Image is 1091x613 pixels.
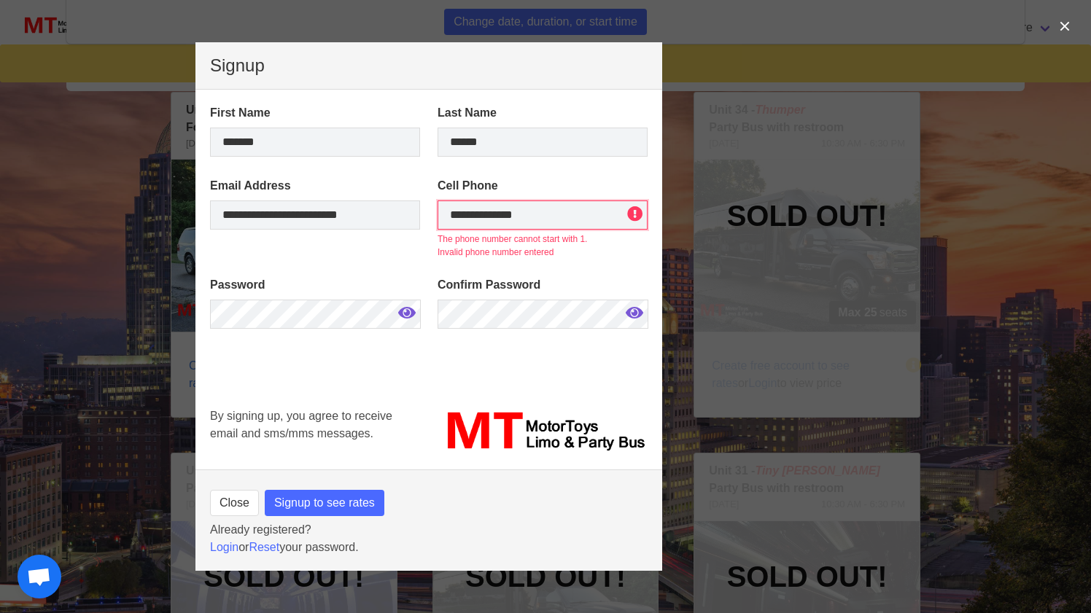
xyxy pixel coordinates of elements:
[438,407,648,456] img: MT_logo_name.png
[265,490,384,516] button: Signup to see rates
[210,349,432,458] iframe: reCAPTCHA
[210,541,238,553] a: Login
[249,541,279,553] a: Reset
[210,539,648,556] p: or your password.
[210,521,648,539] p: Already registered?
[210,490,259,516] button: Close
[274,494,375,512] span: Signup to see rates
[210,57,648,74] p: Signup
[438,104,648,122] label: Last Name
[210,276,420,294] label: Password
[210,177,420,195] label: Email Address
[201,399,429,464] div: By signing up, you agree to receive email and sms/mms messages.
[438,177,648,195] label: Cell Phone
[438,276,648,294] label: Confirm Password
[18,555,61,598] div: Open chat
[438,233,648,259] p: The phone number cannot start with 1. Invalid phone number entered
[210,104,420,122] label: First Name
